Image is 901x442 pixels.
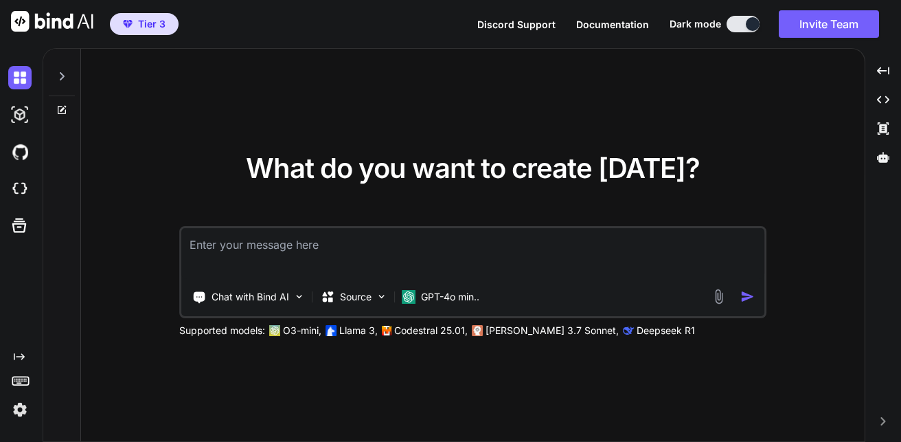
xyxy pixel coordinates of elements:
img: Llama2 [326,325,337,336]
img: GPT-4o mini [402,290,415,304]
p: Codestral 25.01, [394,324,468,338]
img: cloudideIcon [8,177,32,201]
img: Mistral-AI [382,326,391,335]
img: Pick Models [376,291,387,302]
img: settings [8,398,32,421]
img: Bind AI [11,11,93,32]
img: claude [623,325,634,336]
img: icon [740,289,755,304]
img: GPT-4 [269,325,280,336]
img: githubDark [8,140,32,164]
p: Chat with Bind AI [212,290,289,304]
img: Pick Tools [293,291,305,302]
button: Invite Team [779,10,879,38]
img: darkChat [8,66,32,89]
span: Documentation [576,19,649,30]
img: premium [123,20,133,28]
button: Discord Support [477,17,556,32]
p: Supported models: [179,324,265,338]
span: Discord Support [477,19,556,30]
button: Documentation [576,17,649,32]
p: [PERSON_NAME] 3.7 Sonnet, [486,324,619,338]
img: claude [472,325,483,336]
span: Tier 3 [138,17,166,31]
p: GPT-4o min.. [421,290,479,304]
span: Dark mode [670,17,721,31]
p: O3-mini, [283,324,321,338]
p: Llama 3, [339,324,378,338]
p: Deepseek R1 [637,324,695,338]
span: What do you want to create [DATE]? [246,151,700,185]
img: attachment [711,289,727,305]
img: darkAi-studio [8,103,32,126]
button: premiumTier 3 [110,13,179,35]
p: Source [340,290,372,304]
